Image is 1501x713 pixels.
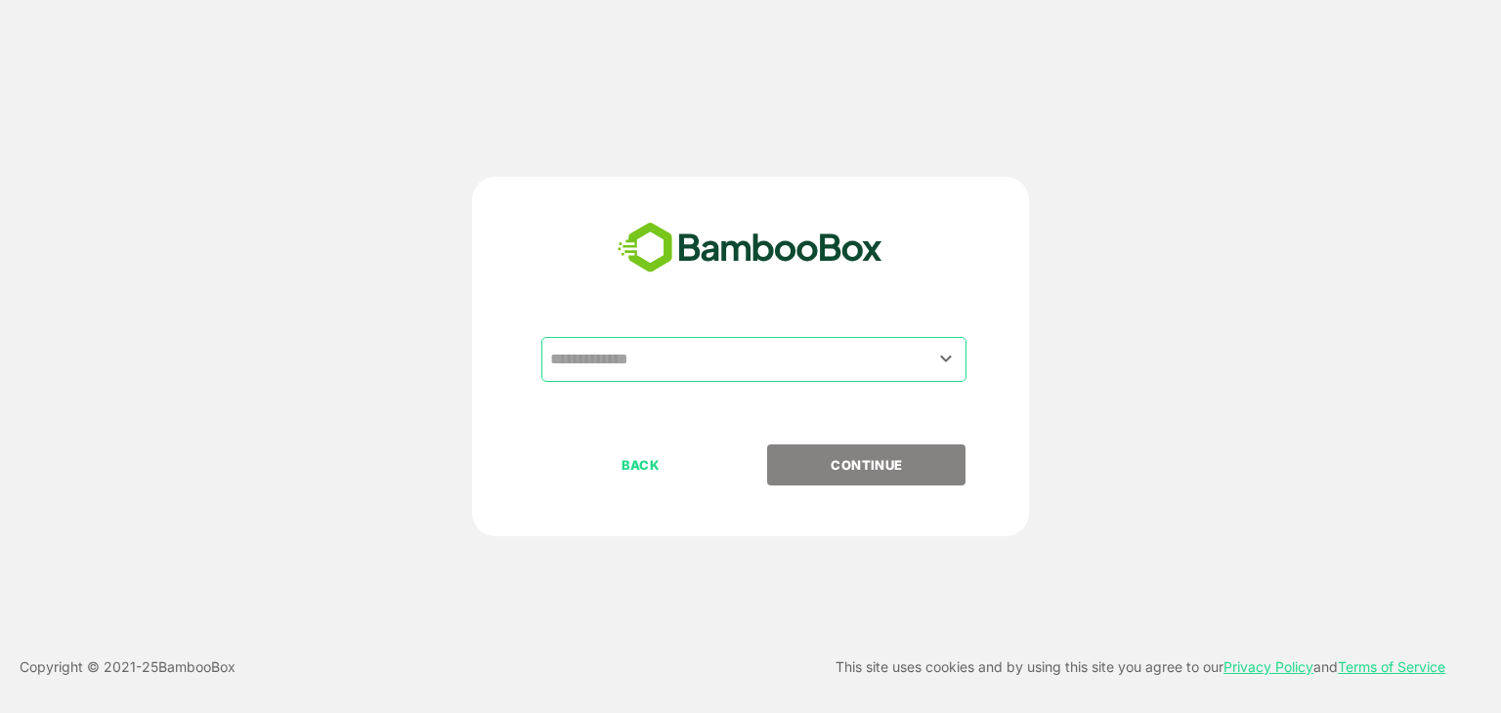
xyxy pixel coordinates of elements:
p: Copyright © 2021- 25 BambooBox [20,655,236,679]
button: BACK [541,444,740,485]
a: Terms of Service [1338,658,1445,675]
a: Privacy Policy [1223,658,1313,675]
img: bamboobox [607,216,893,280]
button: Open [933,346,960,372]
button: CONTINUE [767,444,965,485]
p: BACK [543,454,739,476]
p: CONTINUE [769,454,965,476]
p: This site uses cookies and by using this site you agree to our and [836,655,1445,679]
